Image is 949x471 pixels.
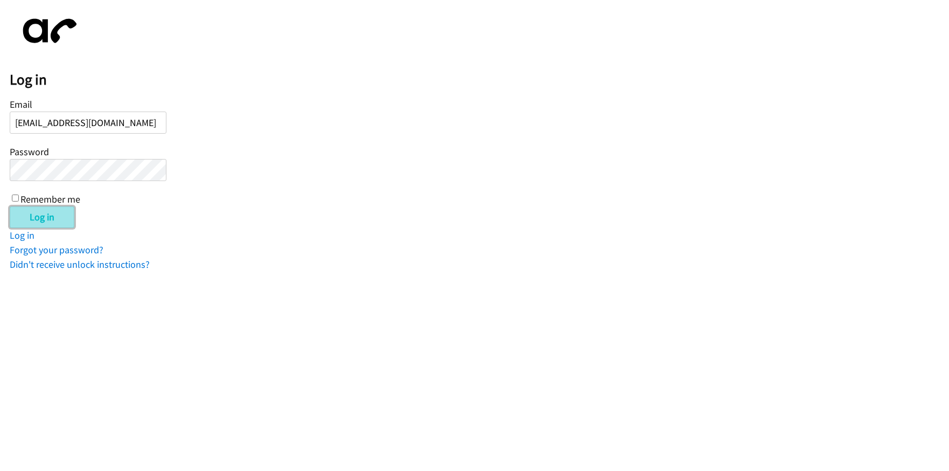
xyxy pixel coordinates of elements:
[10,146,49,158] label: Password
[10,98,32,110] label: Email
[10,71,949,89] h2: Log in
[10,244,103,256] a: Forgot your password?
[10,229,34,241] a: Log in
[20,193,80,205] label: Remember me
[10,206,74,228] input: Log in
[10,258,150,271] a: Didn't receive unlock instructions?
[10,10,85,52] img: aphone-8a226864a2ddd6a5e75d1ebefc011f4aa8f32683c2d82f3fb0802fe031f96514.svg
